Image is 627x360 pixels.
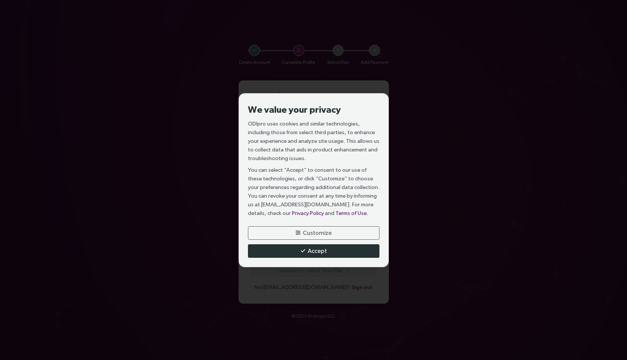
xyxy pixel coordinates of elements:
p: You can select “Accept” to consent to our use of these technologies, or click “Customize” to choo... [248,165,379,217]
span: Accept [308,246,327,256]
p: ODIpro uses cookies and similar technologies, including those from select third parties, to enhan... [248,119,379,162]
span: Customize [303,228,332,237]
a: Privacy Policy [292,210,324,216]
a: Terms of Use [335,210,367,216]
button: Customize [248,226,379,240]
h3: We value your privacy [248,103,379,116]
button: Accept [248,244,379,258]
